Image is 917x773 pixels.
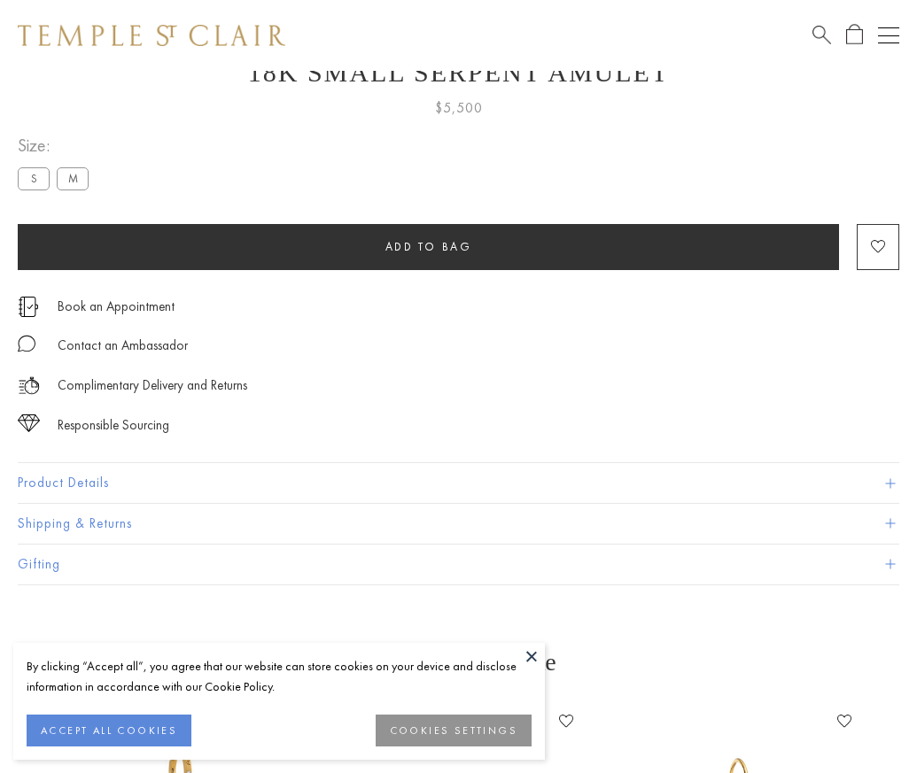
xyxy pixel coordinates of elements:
[18,131,96,160] span: Size:
[18,224,839,270] button: Add to bag
[58,297,175,316] a: Book an Appointment
[18,297,39,317] img: icon_appointment.svg
[18,375,40,397] img: icon_delivery.svg
[58,335,188,357] div: Contact an Ambassador
[376,715,532,746] button: COOKIES SETTINGS
[58,414,169,437] div: Responsible Sourcing
[846,24,863,46] a: Open Shopping Bag
[27,715,191,746] button: ACCEPT ALL COOKIES
[435,97,483,120] span: $5,500
[58,375,247,397] p: Complimentary Delivery and Returns
[878,25,899,46] button: Open navigation
[18,25,285,46] img: Temple St. Clair
[18,463,899,503] button: Product Details
[18,545,899,584] button: Gifting
[57,167,89,189] label: M
[18,167,50,189] label: S
[27,656,532,697] div: By clicking “Accept all”, you agree that our website can store cookies on your device and disclos...
[18,335,35,352] img: MessageIcon-01_2.svg
[812,24,831,46] a: Search
[18,58,899,88] h1: 18K Small Serpent Amulet
[18,504,899,544] button: Shipping & Returns
[385,239,472,254] span: Add to bag
[18,414,40,432] img: icon_sourcing.svg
